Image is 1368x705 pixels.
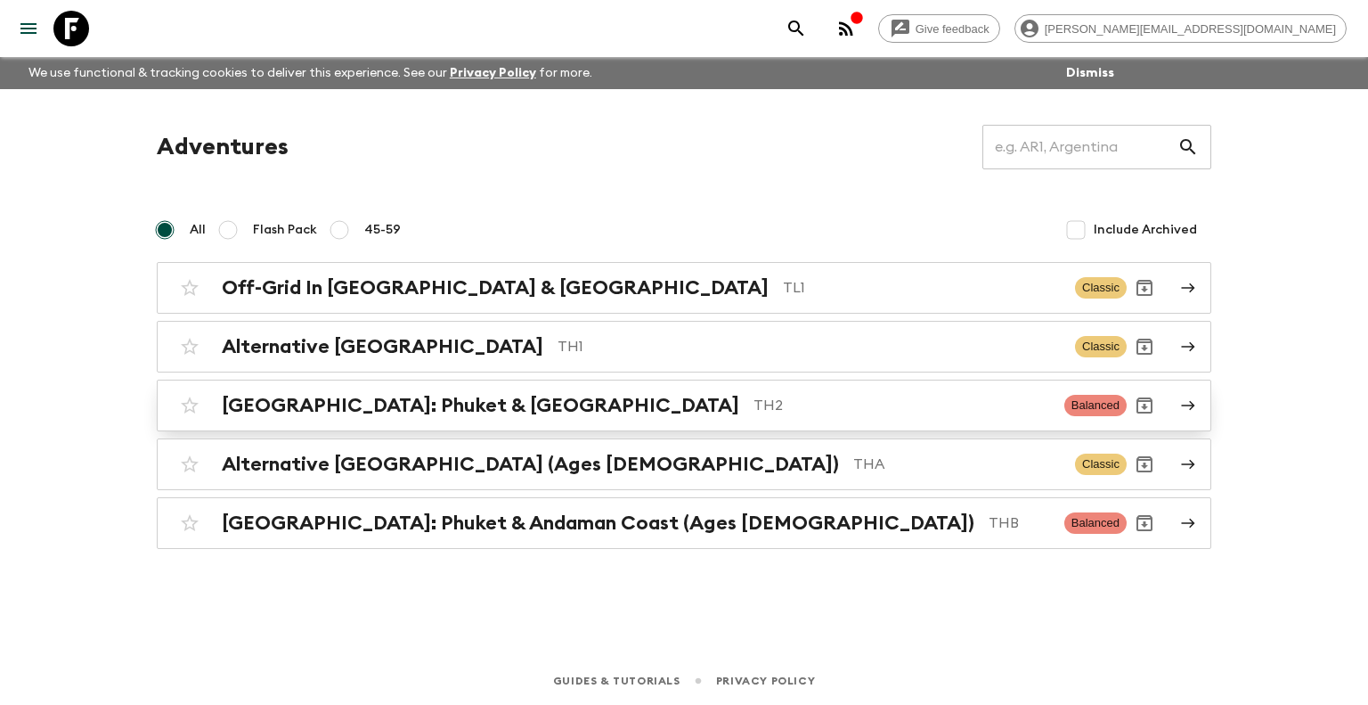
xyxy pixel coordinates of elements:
span: Classic [1075,277,1127,299]
p: We use functional & tracking cookies to deliver this experience. See our for more. [21,57,599,89]
a: Privacy Policy [716,671,815,691]
span: Balanced [1064,512,1127,534]
button: Archive [1127,388,1162,423]
a: [GEOGRAPHIC_DATA]: Phuket & Andaman Coast (Ages [DEMOGRAPHIC_DATA])THBBalancedArchive [157,497,1211,549]
div: [PERSON_NAME][EMAIL_ADDRESS][DOMAIN_NAME] [1014,14,1347,43]
span: Classic [1075,454,1127,475]
a: Off-Grid In [GEOGRAPHIC_DATA] & [GEOGRAPHIC_DATA]TL1ClassicArchive [157,262,1211,314]
button: search adventures [778,11,814,46]
button: Archive [1127,270,1162,306]
button: menu [11,11,46,46]
input: e.g. AR1, Argentina [982,122,1177,172]
button: Dismiss [1062,61,1119,86]
button: Archive [1127,329,1162,365]
p: TL1 [783,277,1061,299]
h1: Adventures [157,129,289,165]
h2: [GEOGRAPHIC_DATA]: Phuket & Andaman Coast (Ages [DEMOGRAPHIC_DATA]) [222,512,974,535]
p: TH1 [558,336,1061,357]
span: [PERSON_NAME][EMAIL_ADDRESS][DOMAIN_NAME] [1035,22,1346,36]
p: TH2 [753,395,1050,416]
h2: Off-Grid In [GEOGRAPHIC_DATA] & [GEOGRAPHIC_DATA] [222,276,769,299]
h2: [GEOGRAPHIC_DATA]: Phuket & [GEOGRAPHIC_DATA] [222,394,739,417]
span: Include Archived [1094,221,1197,239]
p: THB [989,512,1050,534]
button: Archive [1127,447,1162,482]
span: Balanced [1064,395,1127,416]
p: THA [853,454,1061,475]
span: Give feedback [906,22,999,36]
span: 45-59 [364,221,401,239]
a: Alternative [GEOGRAPHIC_DATA]TH1ClassicArchive [157,321,1211,373]
h2: Alternative [GEOGRAPHIC_DATA] (Ages [DEMOGRAPHIC_DATA]) [222,453,839,476]
h2: Alternative [GEOGRAPHIC_DATA] [222,335,543,358]
span: Classic [1075,336,1127,357]
a: Guides & Tutorials [553,671,680,691]
a: Alternative [GEOGRAPHIC_DATA] (Ages [DEMOGRAPHIC_DATA])THAClassicArchive [157,439,1211,490]
button: Archive [1127,505,1162,541]
a: [GEOGRAPHIC_DATA]: Phuket & [GEOGRAPHIC_DATA]TH2BalancedArchive [157,380,1211,431]
span: All [190,221,206,239]
a: Privacy Policy [450,67,536,79]
a: Give feedback [878,14,1000,43]
span: Flash Pack [253,221,317,239]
